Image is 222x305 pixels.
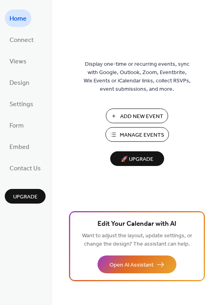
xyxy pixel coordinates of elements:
span: Settings [10,98,33,111]
span: 🚀 Upgrade [115,154,159,165]
span: Home [10,13,27,25]
a: Contact Us [5,159,46,177]
a: Views [5,52,31,70]
span: Want to adjust the layout, update settings, or change the design? The assistant can help. [82,231,192,250]
span: Design [10,77,29,90]
a: Settings [5,95,38,112]
a: Connect [5,31,38,48]
span: Upgrade [13,193,38,201]
span: Manage Events [120,131,164,139]
a: Design [5,74,34,91]
button: Manage Events [105,127,169,142]
span: Display one-time or recurring events, sync with Google, Outlook, Zoom, Eventbrite, Wix Events or ... [84,60,191,93]
a: Form [5,116,29,134]
button: Upgrade [5,189,46,204]
span: Open AI Assistant [109,261,153,269]
span: Embed [10,141,29,154]
span: Form [10,120,24,132]
button: Add New Event [106,109,168,123]
button: Open AI Assistant [98,255,176,273]
span: Contact Us [10,162,41,175]
span: Edit Your Calendar with AI [98,219,176,230]
span: Add New Event [120,112,163,121]
a: Embed [5,138,34,155]
a: Home [5,10,31,27]
span: Views [10,55,27,68]
span: Connect [10,34,34,47]
button: 🚀 Upgrade [110,151,164,166]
